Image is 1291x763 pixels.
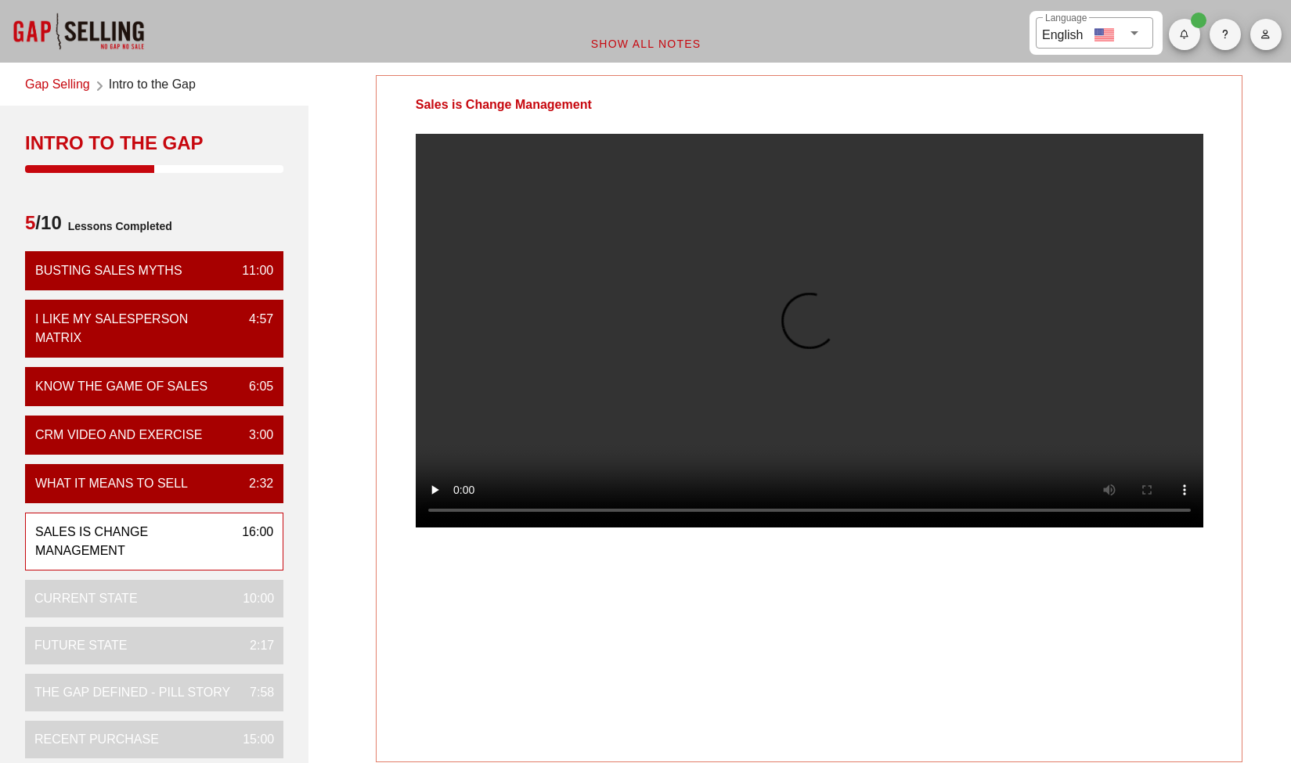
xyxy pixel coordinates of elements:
div: English [1042,22,1083,45]
div: 3:00 [236,426,273,444]
span: /10 [25,211,62,242]
div: LanguageEnglish [1036,17,1153,49]
div: Sales is Change Management [377,76,631,134]
div: 7:58 [237,683,274,702]
div: Future State [34,636,128,655]
div: Recent Purchase [34,730,159,749]
div: 11:00 [229,261,273,280]
div: What it means to sell [35,474,188,493]
span: Show All Notes [590,38,701,50]
button: Show All Notes [578,30,714,58]
div: The Gap Defined - Pill Story [34,683,230,702]
a: Gap Selling [25,75,90,96]
div: Busting Sales Myths [35,261,182,280]
div: 6:05 [236,377,273,396]
div: 10:00 [230,589,274,608]
div: I Like My Salesperson Matrix [35,310,236,347]
div: 16:00 [229,523,273,560]
div: Know the Game of Sales [35,377,207,396]
span: Intro to the Gap [109,75,196,96]
div: Current State [34,589,138,608]
label: Language [1045,13,1087,24]
div: CRM VIDEO and EXERCISE [35,426,202,444]
span: Lessons Completed [62,211,172,242]
div: 2:32 [236,474,273,493]
span: 5 [25,212,35,233]
span: Badge [1191,13,1206,28]
div: Intro to the Gap [25,131,283,156]
div: 2:17 [237,636,274,655]
div: 4:57 [236,310,273,347]
div: 15:00 [230,730,274,749]
div: Sales is Change Management [35,523,229,560]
